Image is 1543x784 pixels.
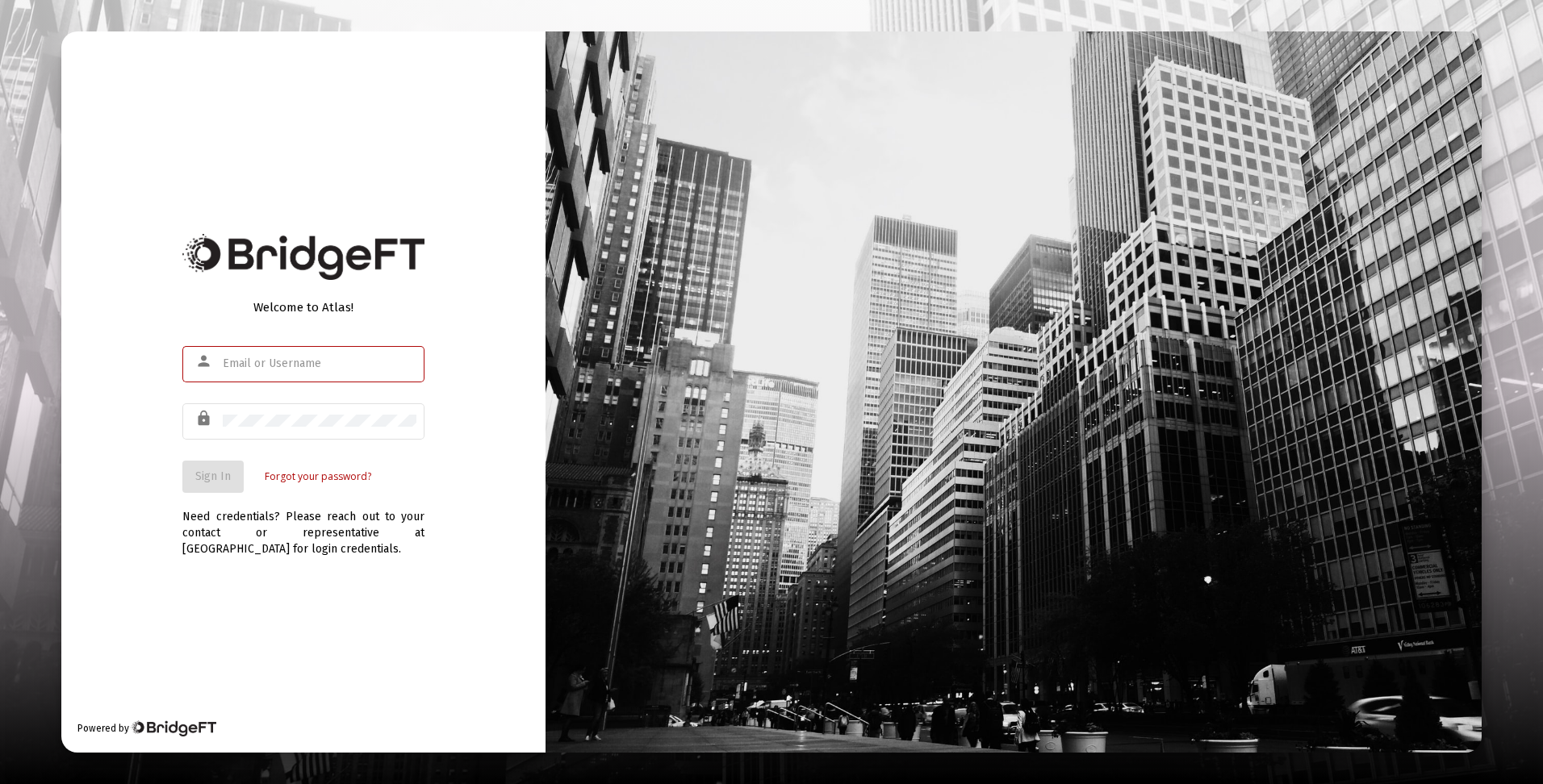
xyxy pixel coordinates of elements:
[182,299,424,315] div: Welcome to Atlas!
[182,234,424,280] img: Bridge Financial Technology Logo
[195,409,215,428] mat-icon: lock
[77,720,215,736] div: Powered by
[265,469,371,485] a: Forgot your password?
[182,461,244,493] button: Sign In
[223,357,416,370] input: Email or Username
[195,469,231,483] span: Sign In
[131,720,215,736] img: Bridge Financial Technology Logo
[195,352,215,371] mat-icon: person
[182,493,424,557] div: Need credentials? Please reach out to your contact or representative at [GEOGRAPHIC_DATA] for log...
